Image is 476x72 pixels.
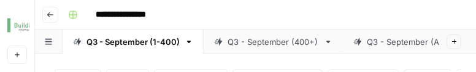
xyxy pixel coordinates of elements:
[63,30,204,54] a: Q3 - September (1-400)
[7,14,29,36] img: Buildium Logo
[367,36,458,48] div: Q3 - September (Assn.)
[228,36,319,48] div: Q3 - September (400+)
[204,30,343,54] a: Q3 - September (400+)
[7,10,27,41] button: Workspace: Buildium
[86,36,180,48] div: Q3 - September (1-400)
